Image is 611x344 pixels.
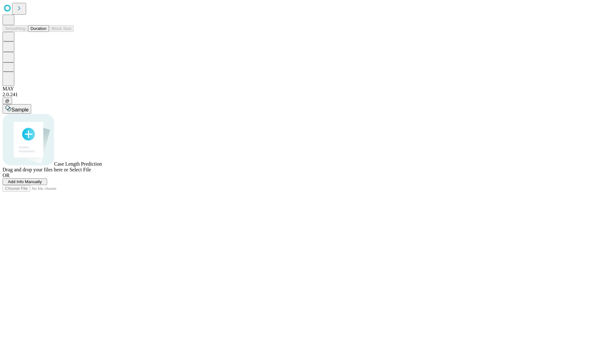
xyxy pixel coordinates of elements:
[69,167,91,172] span: Select File
[3,167,68,172] span: Drag and drop your files here or
[28,25,49,32] button: Duration
[3,25,28,32] button: Smoothing
[54,161,102,167] span: Case Length Prediction
[3,173,10,178] span: OR
[3,178,47,185] button: Add Info Manually
[49,25,74,32] button: Block Size
[3,97,12,104] button: @
[8,179,42,184] span: Add Info Manually
[5,98,10,103] span: @
[3,104,31,114] button: Sample
[3,86,608,92] div: MAY
[3,92,608,97] div: 2.0.241
[11,107,29,112] span: Sample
